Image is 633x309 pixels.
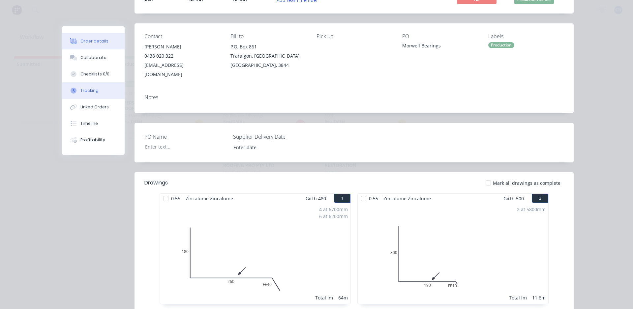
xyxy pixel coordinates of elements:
div: 6 at 6200mm [319,213,348,220]
span: 0.55 [366,194,381,203]
span: 0.55 [168,194,183,203]
div: Total lm [315,294,333,301]
input: Enter date [229,142,311,152]
label: PO Name [144,133,227,141]
div: Traralgon, [GEOGRAPHIC_DATA], [GEOGRAPHIC_DATA], 3844 [230,51,306,70]
div: Bill to [230,33,306,40]
div: Labels [488,33,564,40]
button: Order details [62,33,125,49]
div: 64m [338,294,348,301]
div: 0300FE101902 at 5800mmTotal lm11.6m [358,203,548,304]
button: Linked Orders [62,99,125,115]
span: Zincalume Zincalume [381,194,434,203]
div: Checklists 0/0 [80,71,109,77]
div: Profitability [80,137,105,143]
div: Order details [80,38,108,44]
button: Tracking [62,82,125,99]
div: P.O. Box 861Traralgon, [GEOGRAPHIC_DATA], [GEOGRAPHIC_DATA], 3844 [230,42,306,70]
div: Tracking [80,88,99,94]
button: Collaborate [62,49,125,66]
div: [PERSON_NAME]0438 020 322[EMAIL_ADDRESS][DOMAIN_NAME] [144,42,220,79]
button: 2 [532,194,548,203]
div: Drawings [144,179,168,187]
button: Profitability [62,132,125,148]
div: [EMAIL_ADDRESS][DOMAIN_NAME] [144,61,220,79]
label: Supplier Delivery Date [233,133,316,141]
span: Girth 480 [306,194,326,203]
div: Pick up [316,33,392,40]
div: Timeline [80,121,98,126]
div: 4 at 6700mm [319,206,348,213]
div: Notes [144,94,564,100]
button: 1 [334,194,350,203]
div: Collaborate [80,55,106,61]
div: PO [402,33,478,40]
div: 11.6m [532,294,546,301]
div: P.O. Box 861 [230,42,306,51]
div: Production [488,42,514,48]
div: 0180FE402604 at 6700mm6 at 6200mmTotal lm64m [160,203,350,304]
span: Girth 500 [503,194,524,203]
div: Contact [144,33,220,40]
button: Checklists 0/0 [62,66,125,82]
div: Linked Orders [80,104,109,110]
div: Total lm [509,294,527,301]
div: [PERSON_NAME] [144,42,220,51]
span: Zincalume Zincalume [183,194,236,203]
div: 2 at 5800mm [517,206,546,213]
div: 0438 020 322 [144,51,220,61]
button: Timeline [62,115,125,132]
div: Morwell Bearings [402,42,478,51]
span: Mark all drawings as complete [493,180,560,186]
